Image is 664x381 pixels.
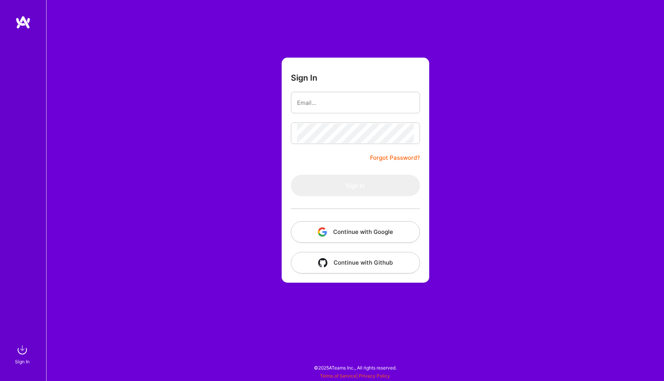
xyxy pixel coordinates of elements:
[15,358,30,366] div: Sign In
[291,175,420,196] button: Sign In
[46,358,664,377] div: © 2025 ATeams Inc., All rights reserved.
[320,373,356,379] a: Terms of Service
[291,252,420,273] button: Continue with Github
[15,342,30,358] img: sign in
[320,373,390,379] span: |
[318,227,327,237] img: icon
[318,258,327,267] img: icon
[15,15,31,29] img: logo
[370,153,420,162] a: Forgot Password?
[359,373,390,379] a: Privacy Policy
[297,93,414,113] input: Email...
[291,221,420,243] button: Continue with Google
[291,73,317,83] h3: Sign In
[16,342,30,366] a: sign inSign In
